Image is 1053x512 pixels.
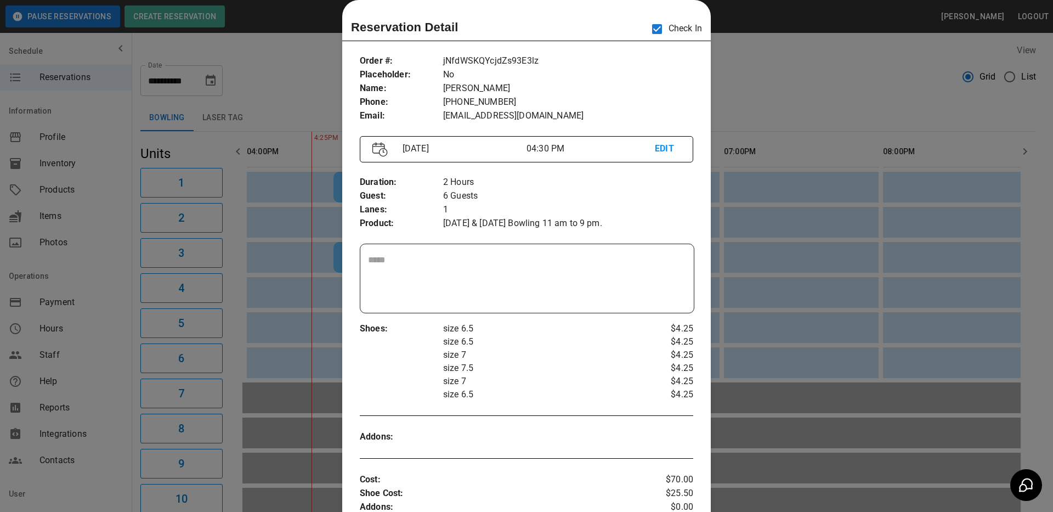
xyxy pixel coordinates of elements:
[638,362,693,375] p: $4.25
[443,82,693,95] p: [PERSON_NAME]
[638,487,693,500] p: $25.50
[360,473,638,487] p: Cost :
[372,142,388,157] img: Vector
[360,487,638,500] p: Shoe Cost :
[646,18,702,41] p: Check In
[360,68,443,82] p: Placeholder :
[360,54,443,68] p: Order # :
[443,348,638,362] p: size 7
[638,375,693,388] p: $4.25
[398,142,526,155] p: [DATE]
[638,388,693,401] p: $4.25
[360,217,443,230] p: Product :
[360,430,443,444] p: Addons :
[360,203,443,217] p: Lanes :
[638,322,693,335] p: $4.25
[360,176,443,189] p: Duration :
[360,109,443,123] p: Email :
[443,95,693,109] p: [PHONE_NUMBER]
[360,189,443,203] p: Guest :
[443,362,638,375] p: size 7.5
[443,203,693,217] p: 1
[443,54,693,68] p: jNfdWSKQYcjdZs93E3lz
[443,335,638,348] p: size 6.5
[443,109,693,123] p: [EMAIL_ADDRESS][DOMAIN_NAME]
[526,142,655,155] p: 04:30 PM
[360,95,443,109] p: Phone :
[443,68,693,82] p: No
[360,82,443,95] p: Name :
[638,335,693,348] p: $4.25
[655,142,681,156] p: EDIT
[360,322,443,336] p: Shoes :
[638,348,693,362] p: $4.25
[443,189,693,203] p: 6 Guests
[443,375,638,388] p: size 7
[443,217,693,230] p: [DATE] & [DATE] Bowling 11 am to 9 pm.
[443,322,638,335] p: size 6.5
[351,18,458,36] p: Reservation Detail
[638,473,693,487] p: $70.00
[443,388,638,401] p: size 6.5
[443,176,693,189] p: 2 Hours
